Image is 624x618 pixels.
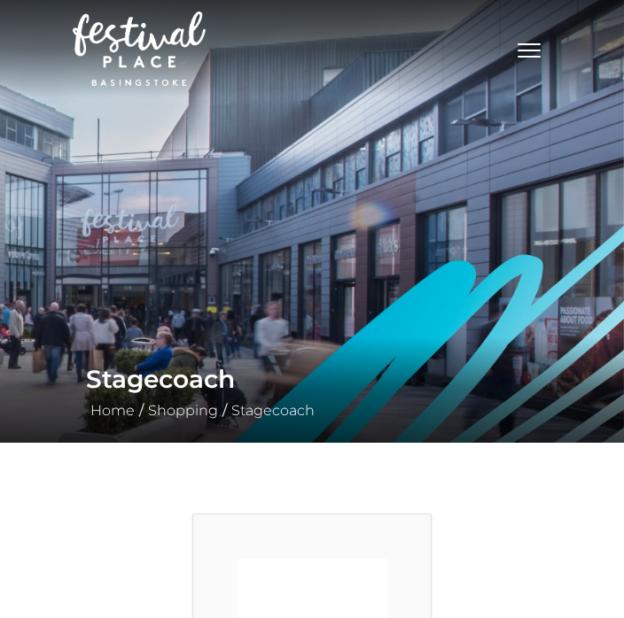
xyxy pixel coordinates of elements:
[507,35,551,61] button: Toggle navigation
[227,402,319,419] a: Stagecoach
[86,358,538,400] h1: Stagecoach
[73,358,551,421] div: / /
[144,402,222,419] a: Shopping
[86,402,139,419] a: Home
[73,12,206,86] img: Festival Place Logo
